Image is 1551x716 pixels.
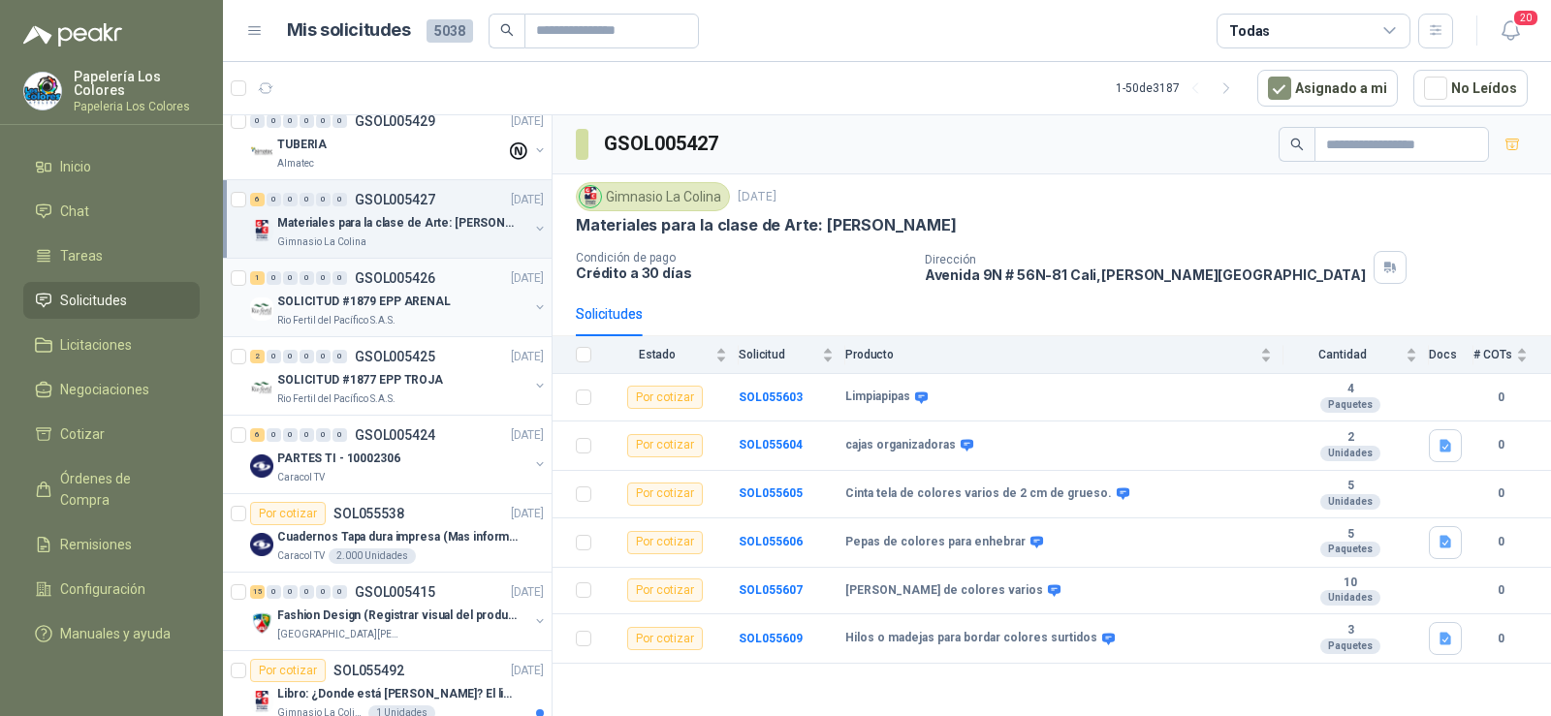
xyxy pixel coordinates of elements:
div: 1 [250,271,265,285]
p: PARTES TI - 10002306 [277,450,400,468]
button: No Leídos [1413,70,1528,107]
span: Inicio [60,156,91,177]
p: Gimnasio La Colina [277,234,366,250]
a: SOL055604 [739,438,803,451]
p: Rio Fertil del Pacífico S.A.S. [277,391,396,407]
div: 0 [332,114,347,128]
b: Pepas de colores para enhebrar [845,535,1026,550]
p: GSOL005429 [355,114,435,128]
div: 1 - 50 de 3187 [1116,73,1242,104]
p: Materiales para la clase de Arte: [PERSON_NAME] [576,215,957,235]
div: Por cotizar [627,386,703,409]
p: TUBERIA [277,136,327,154]
span: search [1290,138,1304,151]
span: Cantidad [1283,348,1402,361]
div: Unidades [1320,446,1380,461]
div: 0 [267,428,281,442]
h3: GSOL005427 [604,129,721,159]
b: SOL055607 [739,583,803,597]
div: 0 [283,428,298,442]
p: Avenida 9N # 56N-81 Cali , [PERSON_NAME][GEOGRAPHIC_DATA] [925,266,1366,283]
th: Producto [845,336,1283,374]
a: Solicitudes [23,282,200,319]
p: Caracol TV [277,548,325,564]
div: 0 [267,350,281,363]
b: 5 [1283,527,1417,543]
div: 0 [250,114,265,128]
img: Company Logo [250,611,273,635]
div: Unidades [1320,590,1380,606]
a: 6 0 0 0 0 0 GSOL005424[DATE] Company LogoPARTES TI - 10002306Caracol TV [250,423,548,485]
a: Tareas [23,237,200,274]
th: # COTs [1473,336,1551,374]
div: 0 [283,114,298,128]
div: Por cotizar [627,578,703,602]
div: 0 [267,271,281,285]
b: 0 [1473,436,1528,454]
div: Solicitudes [576,303,643,325]
b: [PERSON_NAME] de colores varios [845,583,1043,599]
p: Condición de pago [576,251,909,265]
a: Chat [23,193,200,230]
span: Negociaciones [60,379,149,400]
b: SOL055603 [739,390,803,404]
b: 5 [1283,479,1417,494]
p: [DATE] [738,188,776,206]
p: [DATE] [511,662,544,680]
img: Company Logo [250,533,273,556]
a: SOL055605 [739,486,803,500]
p: SOLICITUD #1879 EPP ARENAL [277,293,451,311]
a: Órdenes de Compra [23,460,200,518]
span: search [500,23,514,37]
a: 2 0 0 0 0 0 GSOL005425[DATE] Company LogoSOLICITUD #1877 EPP TROJARio Fertil del Pacífico S.A.S. [250,345,548,407]
img: Company Logo [250,219,273,242]
div: 15 [250,585,265,599]
div: 0 [316,350,331,363]
div: 0 [300,114,314,128]
p: GSOL005425 [355,350,435,363]
p: Rio Fertil del Pacífico S.A.S. [277,313,396,328]
span: Tareas [60,245,103,266]
div: Por cotizar [627,483,703,506]
b: Hilos o madejas para bordar colores surtidos [845,631,1097,646]
div: 2 [250,350,265,363]
a: Configuración [23,571,200,607]
th: Estado [603,336,739,374]
a: 6 0 0 0 0 0 GSOL005427[DATE] Company LogoMateriales para la clase de Arte: [PERSON_NAME]Gimnasio ... [250,188,548,250]
p: SOLICITUD #1877 EPP TROJA [277,371,443,389]
b: 3 [1283,623,1417,638]
img: Company Logo [250,454,273,478]
p: [DATE] [511,269,544,288]
p: Crédito a 30 días [576,265,909,281]
div: 0 [267,193,281,206]
div: 0 [332,350,347,363]
span: # COTs [1473,348,1512,361]
button: 20 [1493,14,1528,48]
div: 0 [300,271,314,285]
div: Paquetes [1320,397,1380,413]
img: Company Logo [250,297,273,321]
img: Company Logo [250,376,273,399]
img: Company Logo [250,690,273,713]
span: Cotizar [60,423,105,445]
p: Caracol TV [277,470,325,485]
img: Company Logo [580,186,601,207]
div: 0 [316,193,331,206]
div: Todas [1229,20,1270,42]
p: GSOL005424 [355,428,435,442]
p: Dirección [925,253,1366,266]
b: 2 [1283,430,1417,446]
div: Por cotizar [627,531,703,554]
span: 5038 [427,19,473,43]
th: Solicitud [739,336,845,374]
div: Por cotizar [250,502,326,525]
div: 0 [300,350,314,363]
div: 6 [250,193,265,206]
b: 0 [1473,581,1528,600]
a: Cotizar [23,416,200,452]
div: Paquetes [1320,542,1380,557]
div: 0 [300,585,314,599]
b: Limpiapipas [845,389,910,405]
